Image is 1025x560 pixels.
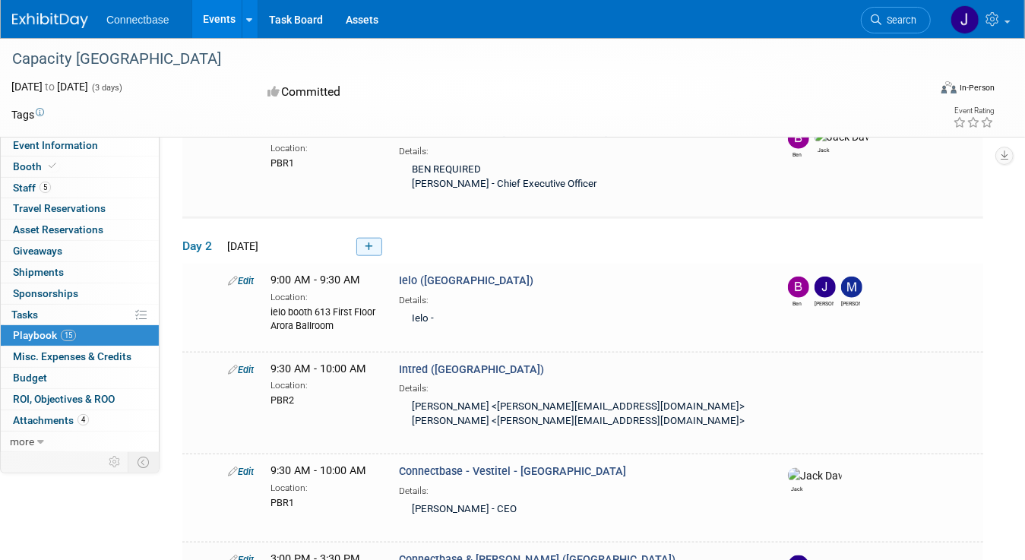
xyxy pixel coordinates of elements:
[228,364,254,375] a: Edit
[399,363,544,376] span: Intred ([GEOGRAPHIC_DATA])
[13,372,47,384] span: Budget
[849,79,995,102] div: Event Format
[1,262,159,283] a: Shipments
[788,149,807,159] div: Ben Edmond
[953,107,994,115] div: Event Rating
[399,141,761,158] div: Details:
[11,81,88,93] span: [DATE] [DATE]
[1,178,159,198] a: Staff5
[270,479,376,495] div: Location:
[1,157,159,177] a: Booth
[13,266,64,278] span: Shipments
[788,277,809,298] img: Ben Edmond
[951,5,979,34] img: John Giblin
[815,298,834,308] div: John Giblin
[102,452,128,472] td: Personalize Event Tab Strip
[49,162,56,170] i: Booth reservation complete
[270,140,376,155] div: Location:
[1,283,159,304] a: Sponsorships
[841,298,860,308] div: Mary Ann Rose
[399,465,626,478] span: Connectbase - Vestitel - [GEOGRAPHIC_DATA]
[13,223,103,236] span: Asset Reservations
[399,274,533,287] span: Ielo ([GEOGRAPHIC_DATA])
[228,466,254,477] a: Edit
[13,350,131,362] span: Misc. Expenses & Credits
[788,298,807,308] div: Ben Edmond
[881,14,916,26] span: Search
[399,289,761,307] div: Details:
[13,414,89,426] span: Attachments
[13,287,78,299] span: Sponsorships
[1,346,159,367] a: Misc. Expenses & Credits
[815,144,834,154] div: Jack Davey
[1,220,159,240] a: Asset Reservations
[399,498,761,523] div: [PERSON_NAME] - CEO
[399,395,761,435] div: [PERSON_NAME] <[PERSON_NAME][EMAIL_ADDRESS][DOMAIN_NAME]> [PERSON_NAME] <[PERSON_NAME][EMAIL_ADDR...
[13,139,98,151] span: Event Information
[959,82,995,93] div: In-Person
[270,495,376,510] div: PBR1
[1,198,159,219] a: Travel Reservations
[270,464,366,477] span: 9:30 AM - 10:00 AM
[128,452,160,472] td: Toggle Event Tabs
[40,182,51,193] span: 5
[270,377,376,392] div: Location:
[1,325,159,346] a: Playbook15
[43,81,57,93] span: to
[11,107,44,122] td: Tags
[1,432,159,452] a: more
[941,81,957,93] img: Format-Inperson.png
[13,329,76,341] span: Playbook
[788,483,807,493] div: Jack Davey
[61,330,76,341] span: 15
[270,392,376,407] div: PBR2
[399,307,761,332] div: Ielo -
[78,414,89,426] span: 4
[1,389,159,410] a: ROI, Objectives & ROO
[861,7,931,33] a: Search
[182,238,220,255] span: Day 2
[228,275,254,286] a: Edit
[399,378,761,395] div: Details:
[270,289,376,304] div: Location:
[1,305,159,325] a: Tasks
[788,468,842,483] img: Jack Davey
[263,79,575,106] div: Committed
[223,240,258,252] span: [DATE]
[1,241,159,261] a: Giveaways
[13,202,106,214] span: Travel Reservations
[13,245,62,257] span: Giveaways
[270,155,376,170] div: PBR1
[106,14,169,26] span: Connectbase
[1,135,159,156] a: Event Information
[815,277,836,298] img: John Giblin
[13,160,59,172] span: Booth
[7,46,911,73] div: Capacity [GEOGRAPHIC_DATA]
[1,368,159,388] a: Budget
[270,362,366,375] span: 9:30 AM - 10:00 AM
[10,435,34,448] span: more
[90,83,122,93] span: (3 days)
[270,304,376,333] div: ielo booth 613 First Floor Arora Ballroom
[13,182,51,194] span: Staff
[12,13,88,28] img: ExhibitDay
[1,410,159,431] a: Attachments4
[399,480,761,498] div: Details:
[399,158,761,198] div: BEN REQUIRED [PERSON_NAME] - Chief Executive Officer
[841,277,862,298] img: Mary Ann Rose
[13,393,115,405] span: ROI, Objectives & ROO
[11,308,38,321] span: Tasks
[788,128,809,149] img: Ben Edmond
[270,274,360,286] span: 9:00 AM - 9:30 AM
